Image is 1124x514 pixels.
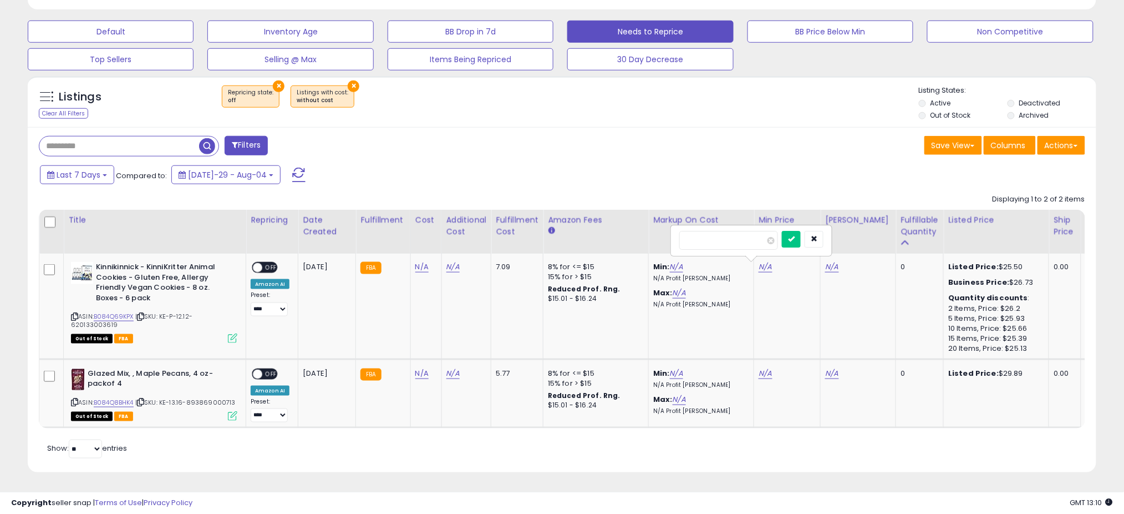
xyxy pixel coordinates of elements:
div: Fulfillment [360,214,405,226]
img: 41CZ9qru9wL._SL40_.jpg [71,369,85,391]
div: 15 Items, Price: $25.39 [948,334,1040,344]
button: Non Competitive [927,21,1093,43]
button: Columns [984,136,1036,155]
div: $29.89 [948,369,1040,379]
button: × [273,80,284,92]
div: Min Price [759,214,816,226]
b: Reduced Prof. Rng. [548,391,621,400]
b: Glazed Mix, , Maple Pecans, 4 oz- packof 4 [88,369,222,392]
span: FBA [114,412,133,421]
div: without cost [297,97,348,104]
strong: Copyright [11,497,52,508]
div: 8% for <= $15 [548,369,640,379]
b: Max: [653,394,673,405]
button: Actions [1037,136,1085,155]
a: N/A [759,261,772,273]
small: FBA [360,369,381,381]
button: Filters [225,136,268,155]
b: Min: [653,368,670,379]
b: Reduced Prof. Rng. [548,284,621,294]
div: Cost [415,214,437,226]
div: 0 [901,369,935,379]
p: N/A Profit [PERSON_NAME] [653,407,745,415]
span: 2025-08-12 13:10 GMT [1070,497,1113,508]
button: Last 7 Days [40,165,114,184]
div: Fulfillable Quantity [901,214,939,238]
div: $25.50 [948,262,1040,272]
div: 5 Items, Price: $25.93 [948,314,1040,324]
button: Selling @ Max [207,48,373,70]
div: Preset: [251,291,289,316]
b: Quantity discounts [948,293,1028,303]
a: B084Q69KPX [94,312,134,321]
div: 5.77 [496,369,535,379]
label: Archived [1019,110,1049,120]
div: Ship Price [1054,214,1076,238]
div: 8% for <= $15 [548,262,640,272]
div: Title [68,214,241,226]
span: All listings that are currently out of stock and unavailable for purchase on Amazon [71,412,113,421]
a: N/A [446,261,460,273]
h5: Listings [59,89,101,105]
span: [DATE]-29 - Aug-04 [188,169,267,180]
div: 0.00 [1054,369,1072,379]
div: 15% for > $15 [548,379,640,389]
span: OFF [262,263,280,273]
button: Needs to Reprice [567,21,733,43]
span: Listings with cost : [297,88,348,105]
p: N/A Profit [PERSON_NAME] [653,275,745,283]
button: Default [28,21,194,43]
span: | SKU: KE-P-12.12-620133003619 [71,312,192,329]
div: 20 Items, Price: $25.13 [948,344,1040,354]
a: N/A [673,288,686,299]
div: off [228,97,273,104]
img: 51-Z0WCOuUL._SL40_.jpg [71,262,93,284]
button: × [348,80,359,92]
p: N/A Profit [PERSON_NAME] [653,301,745,309]
span: OFF [262,369,280,379]
div: Date Created [303,214,351,238]
p: N/A Profit [PERSON_NAME] [653,381,745,389]
a: N/A [825,368,838,379]
a: N/A [825,261,838,273]
a: N/A [415,261,429,273]
button: Save View [924,136,982,155]
div: 10 Items, Price: $25.66 [948,324,1040,334]
button: BB Price Below Min [747,21,913,43]
button: Inventory Age [207,21,373,43]
div: Markup on Cost [653,214,749,226]
span: FBA [114,334,133,344]
label: Active [930,98,951,108]
b: Listed Price: [948,261,999,272]
a: Terms of Use [95,497,142,508]
button: 30 Day Decrease [567,48,733,70]
button: Items Being Repriced [388,48,553,70]
span: Columns [991,140,1026,151]
div: [DATE] [303,369,347,379]
div: seller snap | | [11,498,192,508]
b: Kinnikinnick - KinniKritter Animal Cookies - Gluten Free, Allergy Friendly Vegan Cookies - 8 oz. ... [96,262,231,306]
label: Deactivated [1019,98,1060,108]
div: Fulfillment Cost [496,214,538,238]
button: BB Drop in 7d [388,21,553,43]
span: | SKU: KE-13.16-893869000713 [135,398,236,407]
div: 7.09 [496,262,535,272]
div: Amazon AI [251,386,289,396]
a: N/A [415,368,429,379]
div: Listed Price [948,214,1044,226]
div: 2 Items, Price: $26.2 [948,304,1040,314]
span: Last 7 Days [57,169,100,180]
b: Listed Price: [948,368,999,379]
a: N/A [670,261,683,273]
div: : [948,293,1040,303]
span: Compared to: [116,170,167,181]
div: Clear All Filters [39,108,88,119]
div: Amazon AI [251,279,289,289]
a: B084Q8BHK4 [94,398,134,407]
a: N/A [759,368,772,379]
small: Amazon Fees. [548,226,555,236]
div: 15% for > $15 [548,272,640,282]
b: Min: [653,261,670,272]
div: Repricing [251,214,293,226]
div: [PERSON_NAME] [825,214,891,226]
